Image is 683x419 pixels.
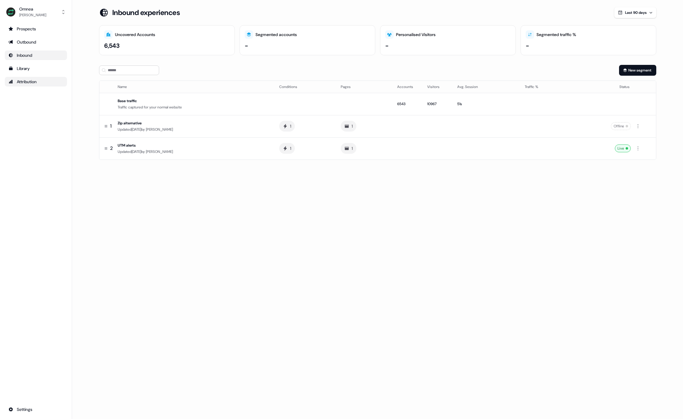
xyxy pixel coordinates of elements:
[341,143,356,154] button: 1
[290,145,291,151] div: 1
[110,123,112,129] span: 1
[457,101,515,107] div: 51s
[19,12,46,18] div: [PERSON_NAME]
[5,24,67,34] a: Go to prospects
[118,149,270,155] div: Updated [DATE] by
[427,101,448,107] div: 10967
[274,81,336,93] th: Conditions
[115,32,155,38] div: Uncovered Accounts
[526,41,529,50] div: -
[422,81,452,93] th: Visitors
[352,145,353,151] div: 1
[245,41,248,50] div: -
[8,52,63,58] div: Inbound
[8,406,63,412] div: Settings
[619,65,656,76] button: New segment
[115,81,275,93] th: Name
[118,104,270,110] div: Traffic captured for your normal website
[396,32,436,38] div: Personalised Visitors
[279,121,295,132] button: 1
[385,41,389,50] div: -
[104,41,119,50] div: 6,543
[5,77,67,87] a: Go to attribution
[5,64,67,73] a: Go to templates
[5,5,67,19] button: Omnea[PERSON_NAME]
[520,81,572,93] th: Traffic %
[255,32,297,38] div: Segmented accounts
[576,84,630,90] div: Status
[290,123,291,129] div: 1
[5,50,67,60] a: Go to Inbound
[452,81,520,93] th: Avg. Session
[110,145,113,152] span: 2
[5,405,67,414] a: Go to integrations
[112,8,180,17] h3: Inbound experiences
[341,121,356,132] button: 1
[118,142,270,148] div: UTM alerts
[146,127,173,132] span: [PERSON_NAME]
[118,120,270,126] div: Zip alternative
[8,39,63,45] div: Outbound
[611,122,631,130] div: Offline
[8,79,63,85] div: Attribution
[352,123,353,129] div: 1
[536,32,576,38] div: Segmented traffic %
[118,98,270,104] div: Base traffic
[336,81,392,93] th: Pages
[5,37,67,47] a: Go to outbound experience
[392,81,422,93] th: Accounts
[397,101,418,107] div: 6543
[625,10,647,15] span: Last 90 days
[118,126,270,132] div: Updated [DATE] by
[19,6,46,12] div: Omnea
[8,65,63,71] div: Library
[279,143,295,154] button: 1
[146,149,173,154] span: [PERSON_NAME]
[8,26,63,32] div: Prospects
[614,7,656,18] button: Last 90 days
[615,144,631,152] div: Live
